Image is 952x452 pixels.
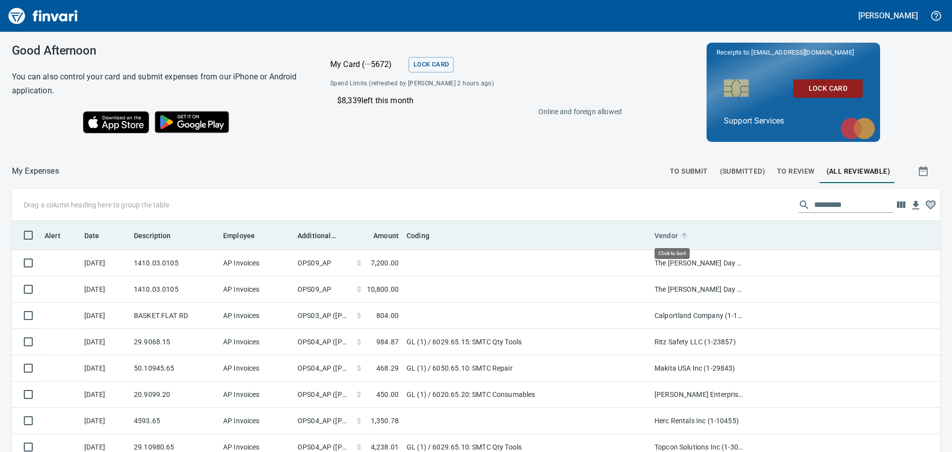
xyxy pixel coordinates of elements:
p: Online and foreign allowed [322,107,622,117]
p: $8,339 left this month [337,95,617,107]
td: OPS09_AP [294,250,353,276]
td: AP Invoices [219,355,294,382]
td: 1410.03.0105 [130,276,219,303]
td: AP Invoices [219,408,294,434]
span: Amount [360,230,399,242]
button: Download Table [908,198,923,213]
td: 20.9099.20 [130,382,219,408]
p: Drag a column heading here to group the table [24,200,169,210]
td: OPS04_AP ([PERSON_NAME], [PERSON_NAME], [PERSON_NAME], [PERSON_NAME], [PERSON_NAME]) [294,329,353,355]
td: The [PERSON_NAME] Day Co. (1-39396) [651,276,750,303]
td: OPS04_AP ([PERSON_NAME], [PERSON_NAME], [PERSON_NAME], [PERSON_NAME], [PERSON_NAME]) [294,382,353,408]
span: Lock Card [801,82,855,95]
button: [PERSON_NAME] [856,8,920,23]
td: AP Invoices [219,276,294,303]
td: [DATE] [80,303,130,329]
span: 10,800.00 [367,284,399,294]
span: $ [357,416,361,426]
p: Receipts to: [716,48,870,58]
h6: You can also control your card and submit expenses from our iPhone or Android application. [12,70,305,98]
td: [PERSON_NAME] Enterprises Inc (1-10368) [651,382,750,408]
img: Finvari [6,4,80,28]
p: Support Services [724,115,863,127]
button: Column choices favorited. Click to reset to default [923,197,938,212]
span: (Submitted) [720,165,765,178]
span: Vendor [654,230,678,242]
p: My Expenses [12,165,59,177]
span: 450.00 [376,389,399,399]
span: Coding [407,230,429,242]
span: Lock Card [414,59,449,70]
td: Calportland Company (1-11224) [651,303,750,329]
td: [DATE] [80,250,130,276]
button: Show transactions within a particular date range [908,159,940,183]
td: [DATE] [80,276,130,303]
h5: [PERSON_NAME] [858,10,918,21]
td: 4593.65 [130,408,219,434]
span: $ [357,363,361,373]
span: Description [134,230,171,242]
h3: Good Afternoon [12,44,305,58]
span: Date [84,230,113,242]
td: BASKET FLAT RD [130,303,219,329]
p: My Card (···5672) [330,59,405,70]
td: Ritz Safety LLC (1-23857) [651,329,750,355]
span: $ [357,311,361,321]
td: GL (1) / 6020.65.20: SMTC Consumables [403,382,651,408]
td: OPS09_AP [294,276,353,303]
span: Date [84,230,100,242]
td: The [PERSON_NAME] Day Co. (1-39396) [651,250,750,276]
span: Spend Limits (refreshed by [PERSON_NAME] 2 hours ago) [330,79,557,89]
span: 7,200.00 [371,258,399,268]
td: OPS03_AP ([PERSON_NAME], [PERSON_NAME]) [294,303,353,329]
td: GL (1) / 6050.65.10: SMTC Repair [403,355,651,382]
td: GL (1) / 6029.65.15: SMTC Qty Tools [403,329,651,355]
td: 29.9068.15 [130,329,219,355]
span: Description [134,230,184,242]
td: OPS04_AP ([PERSON_NAME], [PERSON_NAME], [PERSON_NAME], [PERSON_NAME], [PERSON_NAME]) [294,408,353,434]
td: Makita USA Inc (1-29843) [651,355,750,382]
img: mastercard.svg [835,113,880,144]
span: To Review [777,165,815,178]
span: [EMAIL_ADDRESS][DOMAIN_NAME] [750,48,854,57]
button: Lock Card [409,57,454,72]
span: (All Reviewable) [827,165,890,178]
button: Choose columns to display [893,197,908,212]
nav: breadcrumb [12,165,59,177]
span: Amount [373,230,399,242]
td: [DATE] [80,408,130,434]
span: $ [357,284,361,294]
span: $ [357,389,361,399]
td: AP Invoices [219,382,294,408]
span: $ [357,442,361,452]
span: 984.87 [376,337,399,347]
button: Lock Card [793,79,863,98]
span: Alert [45,230,60,242]
img: Get it on Google Play [149,106,235,138]
span: Additional Reviewer [297,230,336,242]
td: AP Invoices [219,250,294,276]
span: $ [357,337,361,347]
td: Herc Rentals Inc (1-10455) [651,408,750,434]
span: $ [357,258,361,268]
span: To Submit [670,165,708,178]
td: 1410.03.0105 [130,250,219,276]
span: 1,350.78 [371,416,399,426]
span: 4,238.01 [371,442,399,452]
td: OPS04_AP ([PERSON_NAME], [PERSON_NAME], [PERSON_NAME], [PERSON_NAME], [PERSON_NAME]) [294,355,353,382]
img: Download on the App Store [83,111,149,133]
td: AP Invoices [219,303,294,329]
span: Vendor [654,230,691,242]
span: Alert [45,230,73,242]
span: 468.29 [376,363,399,373]
td: 50.10945.65 [130,355,219,382]
td: [DATE] [80,355,130,382]
td: [DATE] [80,329,130,355]
span: Additional Reviewer [297,230,349,242]
span: Coding [407,230,442,242]
span: Employee [223,230,268,242]
span: 804.00 [376,311,399,321]
td: AP Invoices [219,329,294,355]
td: [DATE] [80,382,130,408]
